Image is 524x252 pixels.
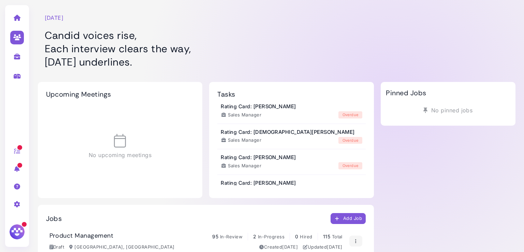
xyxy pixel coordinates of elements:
h3: Rating Card: [DEMOGRAPHIC_DATA][PERSON_NAME] [221,129,354,135]
h3: Rating Card: [PERSON_NAME] [221,103,296,110]
span: 115 [323,234,330,239]
button: Add Job [331,213,366,224]
div: No upcoming meetings [46,105,194,188]
time: Jul 17, 2025 [327,244,343,250]
h3: Rating Card: [PERSON_NAME] [221,154,296,160]
div: Sales Manager [221,163,261,169]
div: overdue [338,137,362,144]
time: Jul 17, 2025 [282,244,298,250]
div: [GEOGRAPHIC_DATA], [GEOGRAPHIC_DATA] [69,244,174,251]
div: No pinned jobs [386,104,510,117]
span: 2 [253,234,256,239]
img: Megan [9,223,26,240]
div: Add Job [334,215,362,222]
h2: Tasks [217,90,235,98]
span: Total [332,234,343,239]
h1: Candid voices rise, Each interview clears the way, [DATE] underlines. [45,29,367,69]
span: 0 [295,234,298,239]
span: Hired [300,234,312,239]
h2: Jobs [46,214,62,223]
span: In-Review [220,234,243,239]
h2: Upcoming Meetings [46,90,111,98]
h2: Pinned Jobs [386,89,426,97]
h3: Product Management [49,232,114,240]
h3: Rating Card: [PERSON_NAME] [221,180,296,186]
span: 95 [212,234,218,239]
div: Sales Manager [221,137,261,144]
div: overdue [338,111,362,118]
span: In-Progress [258,234,285,239]
time: [DATE] [45,14,64,22]
div: Draft [49,244,64,251]
div: Created [259,244,298,251]
div: Updated [303,244,343,251]
div: overdue [338,162,362,169]
div: Sales Manager [221,112,261,118]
